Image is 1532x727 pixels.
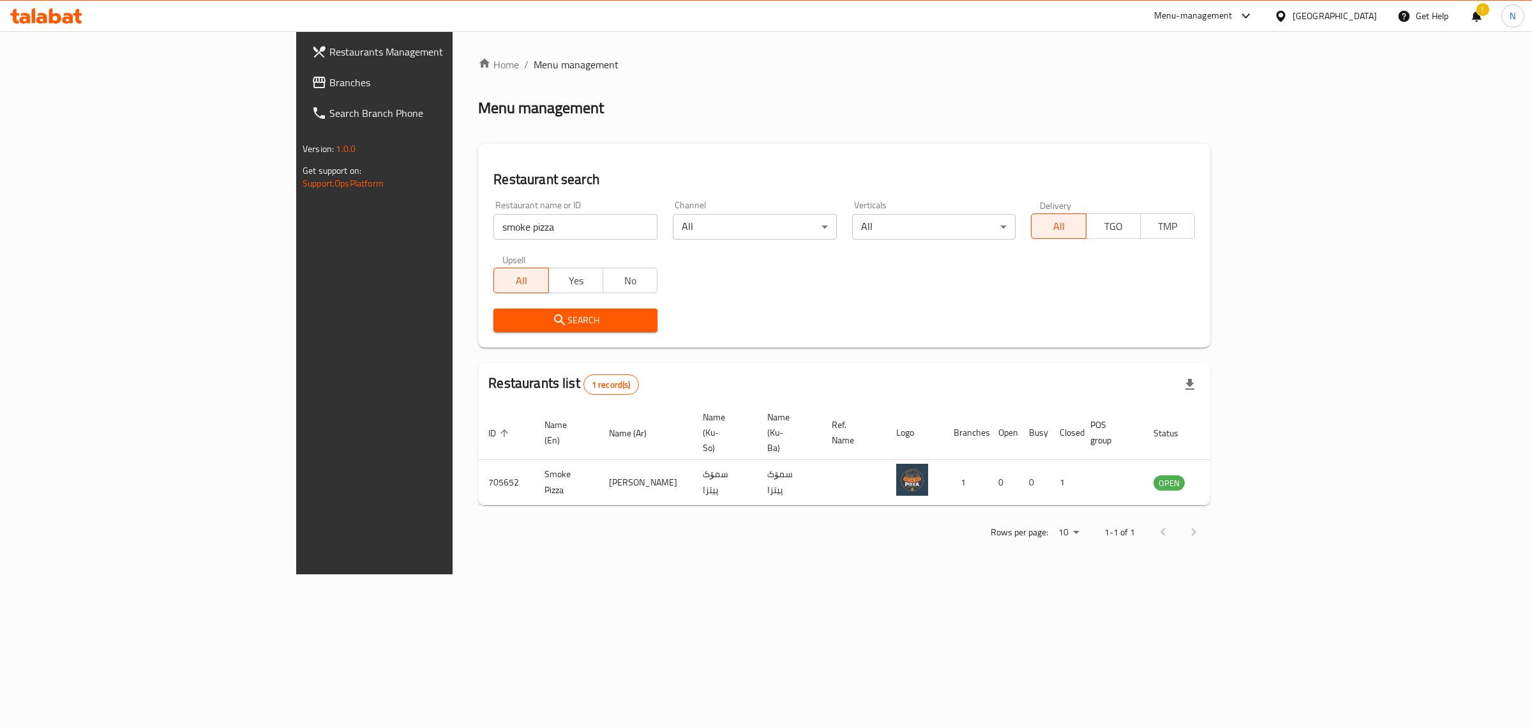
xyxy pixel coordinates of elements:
td: [PERSON_NAME] [599,460,693,505]
a: Search Branch Phone [301,98,552,128]
nav: breadcrumb [478,57,1210,72]
p: 1-1 of 1 [1104,524,1135,540]
span: Search Branch Phone [329,105,542,121]
label: Delivery [1040,201,1072,210]
td: 0 [988,460,1019,505]
span: OPEN [1153,476,1185,491]
a: Support.OpsPlatform [303,175,384,192]
span: Yes [554,272,598,290]
span: Name (Ku-Ba) [767,409,806,455]
button: No [603,268,657,293]
a: Branches [301,67,552,98]
span: POS group [1090,417,1128,448]
span: TMP [1146,217,1190,236]
span: Name (Ar) [609,425,663,441]
span: Branches [329,75,542,90]
div: Rows per page: [1053,523,1084,542]
td: 1 [1049,460,1080,505]
label: Upsell [502,255,526,264]
span: N [1510,9,1515,23]
span: All [499,272,543,290]
td: سمۆک پیتزا [757,460,822,505]
div: Total records count [583,374,639,395]
span: Name (En) [544,417,583,448]
span: TGO [1092,217,1136,236]
th: Branches [943,406,988,460]
div: All [852,214,1016,240]
button: Yes [548,268,603,293]
p: Rows per page: [991,524,1048,540]
h2: Restaurant search [493,170,1195,189]
a: Restaurants Management [301,36,552,67]
button: TGO [1086,213,1141,239]
span: All [1037,217,1081,236]
table: enhanced table [478,406,1254,505]
button: Search [493,309,657,332]
span: 1 record(s) [584,379,638,391]
span: Restaurants Management [329,44,542,59]
span: Ref. Name [832,417,871,448]
span: ID [488,425,513,441]
td: 1 [943,460,988,505]
span: Get support on: [303,162,361,179]
th: Closed [1049,406,1080,460]
span: Search [504,312,647,328]
button: All [493,268,548,293]
th: Logo [886,406,943,460]
div: All [673,214,837,240]
span: No [608,272,652,290]
span: Menu management [534,57,619,72]
h2: Restaurants list [488,374,638,395]
span: 1.0.0 [336,141,356,157]
span: Version: [303,141,334,157]
td: Smoke Pizza [534,460,599,505]
img: Smoke Pizza [896,464,928,496]
span: Name (Ku-So) [703,409,742,455]
div: OPEN [1153,475,1185,491]
span: Status [1153,425,1195,441]
div: Menu-management [1154,8,1233,24]
th: Busy [1019,406,1049,460]
input: Search for restaurant name or ID.. [493,214,657,240]
th: Open [988,406,1019,460]
button: All [1031,213,1086,239]
div: [GEOGRAPHIC_DATA] [1293,9,1377,23]
td: سمۆک پیتزا [693,460,757,505]
div: Export file [1175,369,1205,400]
button: TMP [1140,213,1195,239]
td: 0 [1019,460,1049,505]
